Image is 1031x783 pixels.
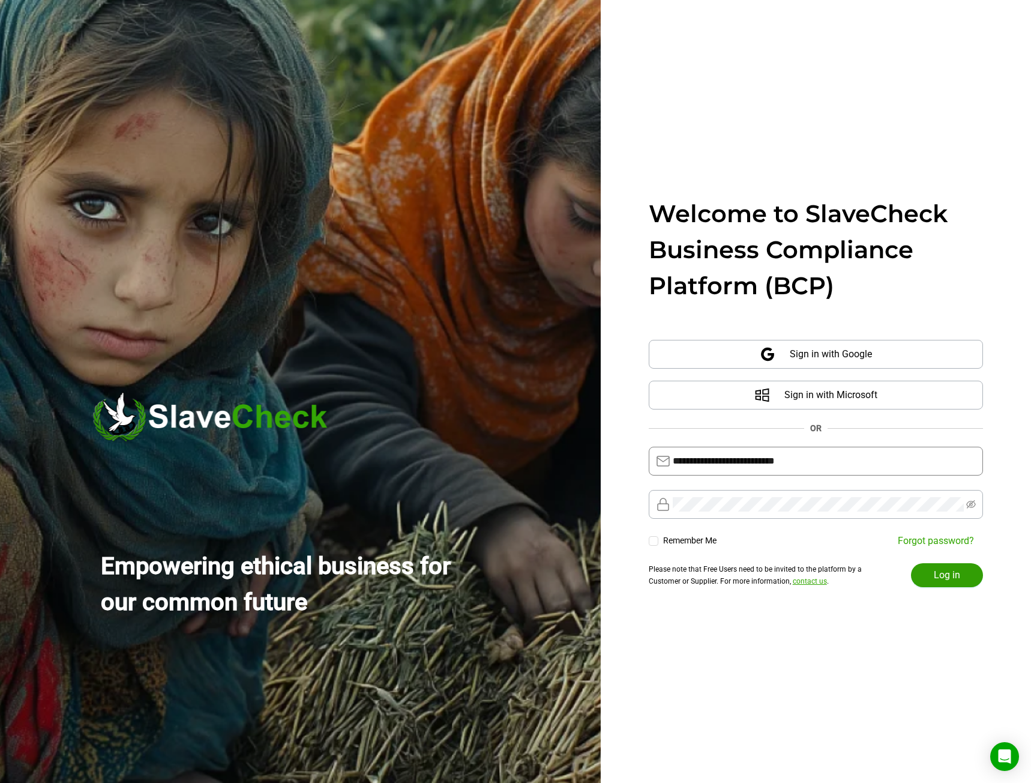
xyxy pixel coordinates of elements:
span: Sign in with Microsoft [784,381,877,410]
button: Sign in with Google [649,340,983,369]
button: Log in [911,563,983,587]
div: Open Intercom Messenger [990,742,1019,771]
div: Welcome to SlaveCheck Business Compliance Platform (BCP) [649,196,983,304]
div: Empowering ethical business for our common future [101,548,485,620]
a: Forgot password? [898,535,974,546]
span: windows [754,387,770,403]
div: OR [810,422,822,435]
span: Log in [934,568,960,582]
span: google [760,346,775,362]
span: eye-invisible [966,500,976,509]
span: Remember Me [658,534,721,547]
span: Please note that Free Users need to be invited to the platform by a Customer or Supplier. For mor... [649,565,862,585]
button: Sign in with Microsoft [649,381,983,410]
a: contact us [793,577,827,585]
span: Sign in with Google [790,340,872,369]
